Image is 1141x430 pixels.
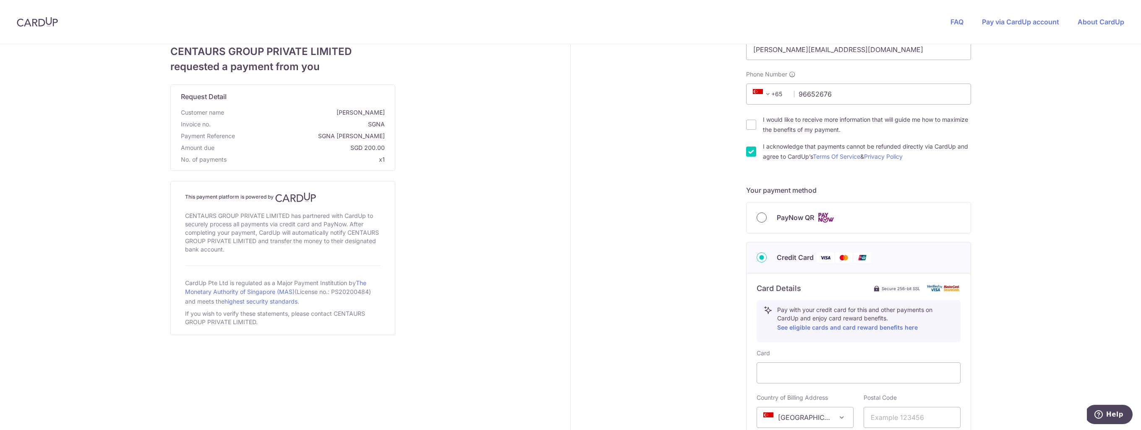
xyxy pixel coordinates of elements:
h5: Your payment method [746,185,971,195]
span: No. of payments [181,155,227,164]
img: card secure [927,285,961,292]
span: Customer name [181,108,224,117]
span: SGNA [PERSON_NAME] [238,132,385,140]
label: Postal Code [864,393,897,402]
div: CardUp Pte Ltd is regulated as a Major Payment Institution by (License no.: PS20200484) and meets... [185,276,381,308]
span: Singapore [757,407,854,428]
label: I acknowledge that payments cannot be refunded directly via CardUp and agree to CardUp’s & [763,142,971,162]
a: Terms Of Service [813,153,860,160]
label: I would like to receive more information that will guide me how to maximize the benefits of my pa... [763,115,971,135]
a: Pay via CardUp account [982,18,1059,26]
span: requested a payment from you [170,59,395,74]
p: Pay with your credit card for this and other payments on CardUp and enjoy card reward benefits. [777,306,953,333]
span: Singapore [757,407,853,427]
span: Credit Card [777,252,814,262]
span: SGD 200.00 [218,144,385,152]
label: Card [757,349,770,357]
div: Credit Card Visa Mastercard Union Pay [757,252,961,263]
input: Email address [746,39,971,60]
img: CardUp [17,17,58,27]
a: About CardUp [1078,18,1124,26]
a: See eligible cards and card reward benefits here [777,324,918,331]
span: +65 [753,89,773,99]
h6: Card Details [757,283,801,294]
iframe: Secure card payment input frame [764,368,953,378]
img: Visa [817,252,834,263]
span: Invoice no. [181,120,211,128]
div: CENTAURS GROUP PRIVATE LIMITED has partnered with CardUp to securely process all payments via cre... [185,210,381,255]
img: Union Pay [854,252,871,263]
img: CardUp [275,192,316,202]
a: Privacy Policy [864,153,903,160]
span: PayNow QR [777,212,814,223]
a: FAQ [950,18,963,26]
span: SGNA [214,120,385,128]
span: x1 [379,156,385,163]
img: Cards logo [817,212,834,223]
div: If you wish to verify these statements, please contact CENTAURS GROUP PRIVATE LIMITED. [185,308,381,328]
img: Mastercard [836,252,852,263]
span: Amount due [181,144,214,152]
span: translation missing: en.payment_reference [181,132,235,139]
a: highest security standards [225,298,298,305]
input: Example 123456 [864,407,961,428]
iframe: Opens a widget where you can find more information [1087,405,1133,426]
span: Phone Number [746,70,787,79]
h4: This payment platform is powered by [185,192,381,202]
label: Country of Billing Address [757,393,828,402]
span: +65 [750,89,788,99]
span: translation missing: en.request_detail [181,92,227,101]
span: Secure 256-bit SSL [882,285,920,292]
span: [PERSON_NAME] [227,108,385,117]
span: CENTAURS GROUP PRIVATE LIMITED [170,44,395,59]
div: PayNow QR Cards logo [757,212,961,223]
